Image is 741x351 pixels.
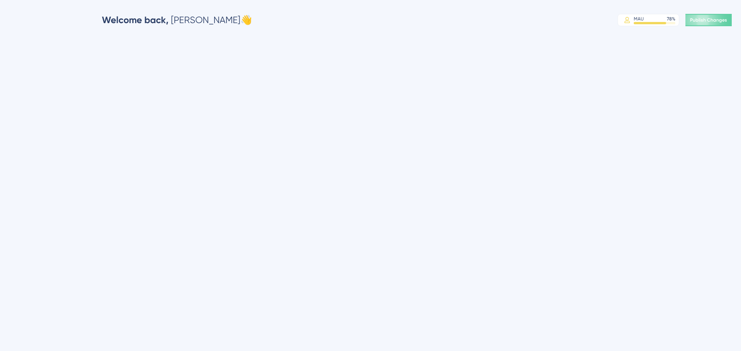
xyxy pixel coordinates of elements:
[102,14,252,26] div: [PERSON_NAME] 👋
[102,14,169,25] span: Welcome back,
[685,14,732,26] button: Publish Changes
[634,16,644,22] div: MAU
[690,17,727,23] span: Publish Changes
[667,16,675,22] div: 78 %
